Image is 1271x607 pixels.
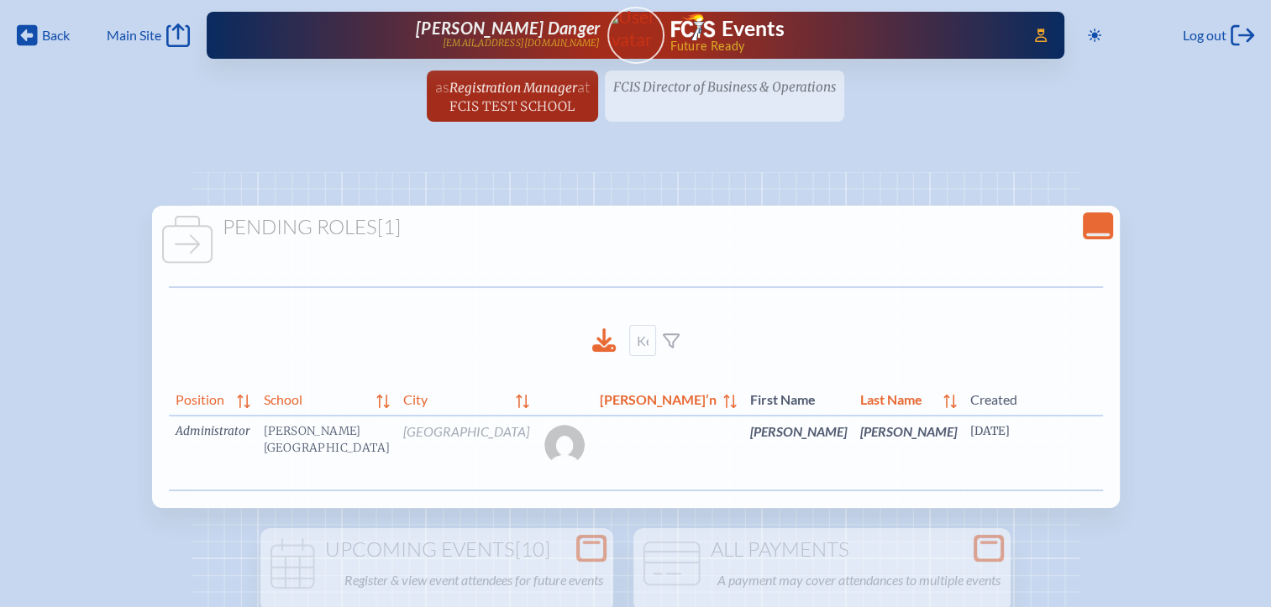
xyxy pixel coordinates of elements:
h1: All Payments [640,538,1004,562]
span: Registration Manager [449,80,577,96]
div: FCIS Events — Future ready [671,13,1011,52]
p: Register & view event attendees for future events [344,568,603,592]
span: [10] [515,536,550,562]
td: Administrator [169,416,257,490]
span: FCIS Test School [449,98,575,114]
img: Florida Council of Independent Schools [671,13,715,40]
span: Log out [1183,27,1226,44]
a: asRegistration ManageratFCIS Test School [428,71,596,122]
span: City [403,388,509,408]
a: FCIS LogoEvents [671,13,785,44]
span: Main Site [107,27,161,44]
a: [PERSON_NAME] Danger[EMAIL_ADDRESS][DOMAIN_NAME] [260,18,601,52]
span: Created [970,388,1158,408]
input: Keyword Filter [629,325,656,356]
div: Download to CSV [592,328,616,353]
a: Main Site [107,24,189,47]
img: Gravatar [544,425,585,465]
span: Future Ready [670,40,1011,52]
h1: Events [722,18,785,39]
p: A payment may cover attendances to multiple events [717,568,1001,592]
td: [GEOGRAPHIC_DATA] [397,416,536,490]
span: at [577,77,590,96]
h1: Pending Roles [159,216,1113,239]
img: User Avatar [600,6,671,50]
span: Back [42,27,70,44]
td: [PERSON_NAME] [743,416,853,490]
a: User Avatar [607,7,664,64]
span: Position [176,388,230,408]
span: [PERSON_NAME] Danger [416,18,600,38]
td: [DATE] [964,416,1165,490]
span: Last Name [860,388,937,408]
span: [PERSON_NAME]’n [600,388,717,408]
h1: Upcoming Events [267,538,607,562]
span: First Name [750,388,847,408]
span: [1] [377,214,401,239]
td: [PERSON_NAME][GEOGRAPHIC_DATA] [257,416,397,490]
span: School [264,388,370,408]
span: as [435,77,449,96]
p: [EMAIL_ADDRESS][DOMAIN_NAME] [443,38,601,49]
td: [PERSON_NAME] [853,416,964,490]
